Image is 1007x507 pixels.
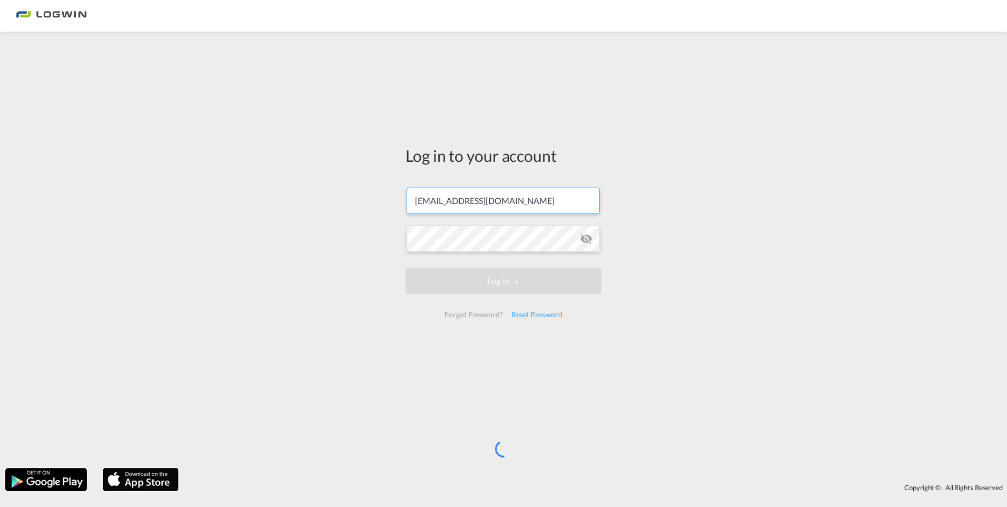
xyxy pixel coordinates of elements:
[580,232,593,245] md-icon: icon-eye-off
[407,188,600,214] input: Enter email/phone number
[4,467,88,492] img: google.png
[440,305,507,324] div: Forgot Password?
[406,268,601,294] button: LOGIN
[16,4,87,28] img: bc73a0e0d8c111efacd525e4c8ad7d32.png
[406,144,601,167] div: Log in to your account
[102,467,180,492] img: apple.png
[507,305,567,324] div: Reset Password
[184,479,1007,496] div: Copyright © . All Rights Reserved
